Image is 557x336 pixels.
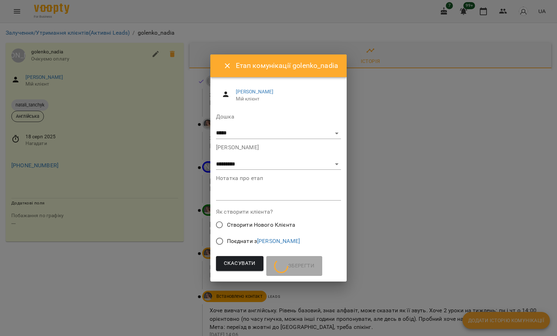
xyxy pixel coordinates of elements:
label: Дошка [216,114,341,120]
button: Скасувати [216,256,263,271]
a: [PERSON_NAME] [236,89,274,94]
label: [PERSON_NAME] [216,145,341,150]
a: [PERSON_NAME] [257,238,300,244]
span: Мій клієнт [236,95,335,103]
h6: Етап комунікації golenko_nadia [236,60,338,71]
label: Як створити клієнта? [216,209,341,215]
span: Створити Нового Клієнта [227,221,295,229]
span: Скасувати [224,259,256,268]
button: Close [219,57,236,74]
label: Нотатка про етап [216,175,341,181]
span: Поєднати з [227,237,300,245]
